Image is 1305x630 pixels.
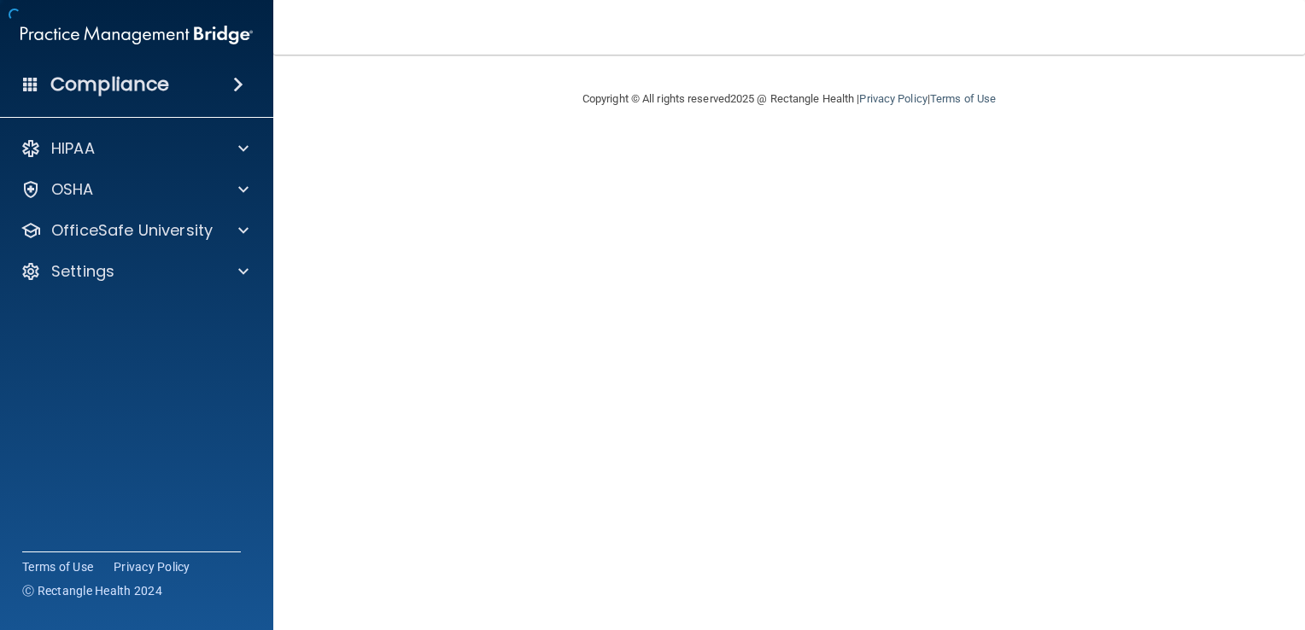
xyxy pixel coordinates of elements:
span: Ⓒ Rectangle Health 2024 [22,582,162,599]
a: Terms of Use [930,92,996,105]
div: Copyright © All rights reserved 2025 @ Rectangle Health | | [477,72,1101,126]
p: OSHA [51,179,94,200]
p: HIPAA [51,138,95,159]
h4: Compliance [50,73,169,96]
a: HIPAA [20,138,249,159]
a: Settings [20,261,249,282]
a: OfficeSafe University [20,220,249,241]
a: OSHA [20,179,249,200]
a: Privacy Policy [859,92,927,105]
p: Settings [51,261,114,282]
p: OfficeSafe University [51,220,213,241]
a: Terms of Use [22,558,93,575]
img: PMB logo [20,18,253,52]
a: Privacy Policy [114,558,190,575]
